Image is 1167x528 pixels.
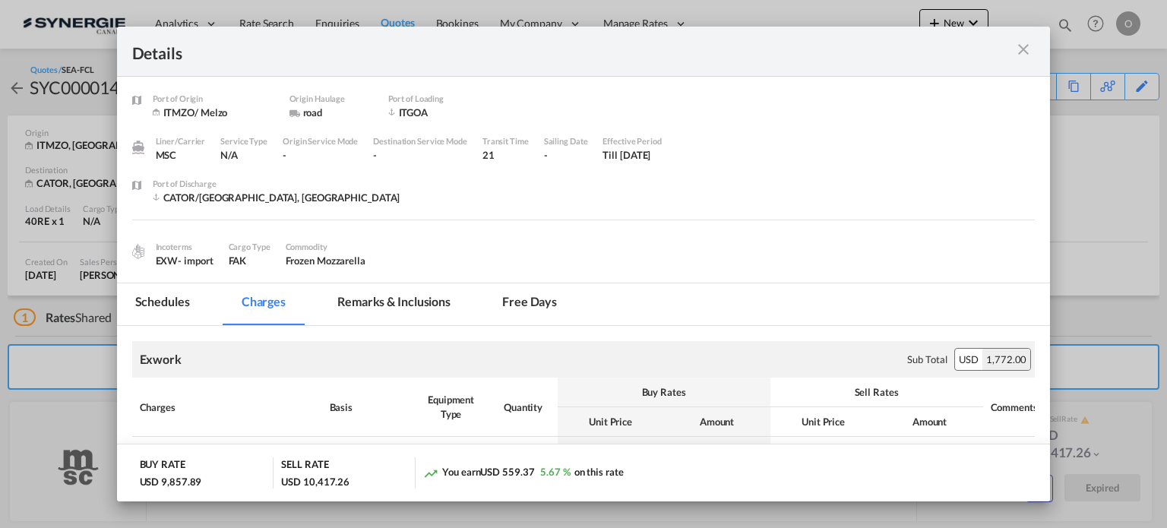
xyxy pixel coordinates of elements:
[373,148,467,162] div: -
[955,349,982,370] div: USD
[117,283,591,325] md-pagination-wrapper: Use the left and right arrow keys to navigate between tabs
[130,243,147,260] img: cargo.png
[156,240,213,254] div: Incoterms
[423,466,438,481] md-icon: icon-trending-up
[565,385,763,399] div: Buy Rates
[286,240,365,254] div: Commodity
[540,466,570,478] span: 5.67 %
[283,148,358,162] div: -
[289,92,373,106] div: Origin Haulage
[132,42,945,61] div: Details
[140,400,315,414] div: Charges
[156,254,213,267] div: EXW
[286,255,365,267] span: Frozen Mozzarella
[283,134,358,148] div: Origin Service Mode
[602,148,650,162] div: Till 30 Sep 2025
[140,457,185,475] div: BUY RATE
[319,283,469,325] md-tab-item: Remarks & Inclusions
[153,191,400,204] div: CATOR/Toronto, ON
[229,240,270,254] div: Cargo Type
[423,465,623,481] div: You earn on this rate
[178,254,213,267] div: - import
[907,353,947,366] div: Sub Total
[289,106,373,119] div: road
[153,92,274,106] div: Port of Origin
[558,407,664,437] th: Unit Price
[983,378,1044,437] th: Comments
[544,148,588,162] div: -
[770,407,877,437] th: Unit Price
[153,106,274,119] div: ITMZO/ Melzo
[664,407,770,437] th: Amount
[982,349,1030,370] div: 1,772.00
[480,466,534,478] span: USD 559.37
[544,134,588,148] div: Sailing Date
[330,400,406,414] div: Basis
[388,106,510,119] div: ITGOA
[482,148,529,162] div: 21
[482,134,529,148] div: Transit Time
[281,475,349,488] div: USD 10,417.26
[421,393,482,420] div: Equipment Type
[1014,40,1033,58] md-icon: icon-close m-3 fg-AAA8AD cursor
[602,134,661,148] div: Effective Period
[388,92,510,106] div: Port of Loading
[373,134,467,148] div: Destination Service Mode
[281,457,328,475] div: SELL RATE
[877,407,983,437] th: Amount
[117,27,1051,502] md-dialog: Port of Origin ...
[497,400,550,414] div: Quantity
[484,283,575,325] md-tab-item: Free days
[220,149,238,161] span: N/A
[778,385,976,399] div: Sell Rates
[140,475,202,488] div: USD 9,857.89
[223,283,304,325] md-tab-item: Charges
[140,351,182,368] div: Exwork
[229,254,270,267] div: FAK
[220,134,267,148] div: Service Type
[153,177,400,191] div: Port of Discharge
[156,134,206,148] div: Liner/Carrier
[156,148,206,162] div: MSC
[117,283,208,325] md-tab-item: Schedules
